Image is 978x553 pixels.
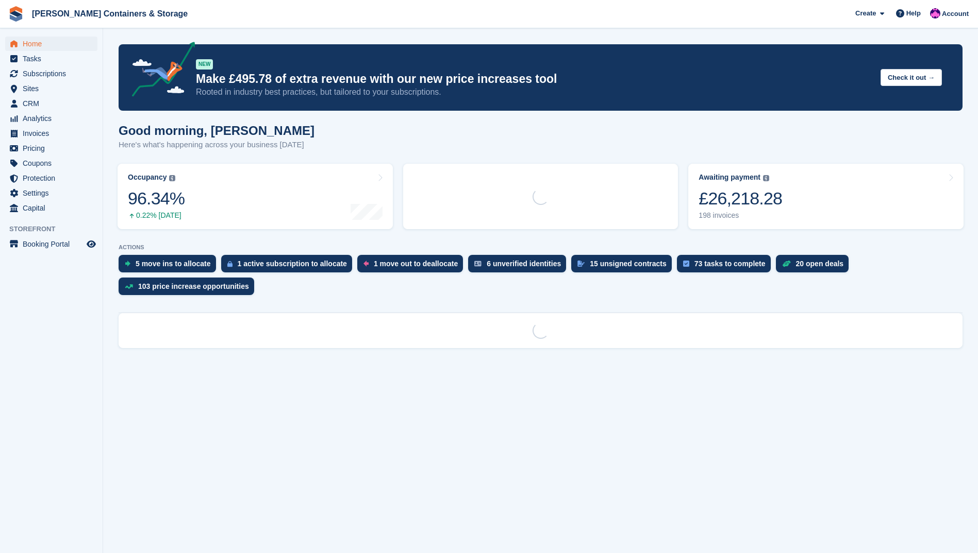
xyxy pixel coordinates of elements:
[782,260,791,267] img: deal-1b604bf984904fb50ccaf53a9ad4b4a5d6e5aea283cecdc64d6e3604feb123c2.svg
[119,124,314,137] h1: Good morning, [PERSON_NAME]
[138,282,249,290] div: 103 price increase opportunities
[196,59,213,70] div: NEW
[699,211,782,220] div: 198 invoices
[776,255,854,278] a: 20 open deals
[9,224,103,234] span: Storefront
[125,284,133,289] img: price_increase_opportunities-93ffe204e8149a01c8c9dc8f82e8f89637d9d84a8eef4429ea346261dce0b2c0.svg
[942,9,969,19] span: Account
[128,188,185,209] div: 96.34%
[23,37,85,51] span: Home
[23,111,85,126] span: Analytics
[571,255,677,278] a: 15 unsigned contracts
[123,42,195,100] img: price-adjustments-announcement-icon-8257ccfd72463d97f412b2fc003d46551f7dbcb40ab6d574587a9cd5c0d94...
[699,188,782,209] div: £26,218.28
[23,141,85,155] span: Pricing
[85,238,97,250] a: Preview store
[881,69,942,86] button: Check it out →
[23,81,85,96] span: Sites
[196,72,872,87] p: Make £495.78 of extra revenue with our new price increases tool
[577,261,585,267] img: contract_signature_icon-13c848040528278c33f63329250d36e43548de30e8caae1d1a13099fd9432cc5.svg
[694,260,766,268] div: 73 tasks to complete
[8,6,24,22] img: stora-icon-8386f47178a22dfd0bd8f6a31ec36ba5ce8667c1dd55bd0f319d3a0aa187defe.svg
[487,260,561,268] div: 6 unverified identities
[128,173,167,182] div: Occupancy
[23,237,85,251] span: Booking Portal
[5,51,97,66] a: menu
[930,8,940,19] img: Nathan Edwards
[363,261,369,267] img: move_outs_to_deallocate_icon-f764333ba52eb49d3ac5e1228854f67142a1ed5810a6f6cc68b1a99e826820c5.svg
[227,261,233,267] img: active_subscription_to_allocate_icon-d502201f5373d7db506a760aba3b589e785aa758c864c3986d89f69b8ff3...
[5,156,97,170] a: menu
[796,260,844,268] div: 20 open deals
[23,126,85,141] span: Invoices
[125,261,130,267] img: move_ins_to_allocate_icon-fdf77a2bb77ea45bf5b3d319d69a93e2d87916cf1d5bf7949dd705db3b84f3ca.svg
[5,237,97,251] a: menu
[374,260,458,268] div: 1 move out to deallocate
[683,261,689,267] img: task-75834270c22a3079a89374b754ae025e5fb1db73e45f91037f5363f120a921f8.svg
[196,87,872,98] p: Rooted in industry best practices, but tailored to your subscriptions.
[906,8,921,19] span: Help
[5,81,97,96] a: menu
[5,96,97,111] a: menu
[221,255,357,278] a: 1 active subscription to allocate
[468,255,571,278] a: 6 unverified identities
[699,173,760,182] div: Awaiting payment
[688,164,964,229] a: Awaiting payment £26,218.28 198 invoices
[5,201,97,215] a: menu
[763,175,769,181] img: icon-info-grey-7440780725fd019a000dd9b08b2336e03edf1995a4989e88bcd33f0948082b44.svg
[5,111,97,126] a: menu
[136,260,211,268] div: 5 move ins to allocate
[119,139,314,151] p: Here's what's happening across your business [DATE]
[5,186,97,200] a: menu
[169,175,175,181] img: icon-info-grey-7440780725fd019a000dd9b08b2336e03edf1995a4989e88bcd33f0948082b44.svg
[119,244,963,251] p: ACTIONS
[119,255,221,278] a: 5 move ins to allocate
[238,260,347,268] div: 1 active subscription to allocate
[5,37,97,51] a: menu
[23,66,85,81] span: Subscriptions
[474,261,482,267] img: verify_identity-adf6edd0f0f0b5bbfe63781bf79b02c33cf7c696d77639b501bdc392416b5a36.svg
[5,126,97,141] a: menu
[23,201,85,215] span: Capital
[23,186,85,200] span: Settings
[590,260,667,268] div: 15 unsigned contracts
[23,171,85,185] span: Protection
[677,255,776,278] a: 73 tasks to complete
[28,5,192,22] a: [PERSON_NAME] Containers & Storage
[5,171,97,185] a: menu
[118,164,393,229] a: Occupancy 96.34% 0.22% [DATE]
[5,141,97,155] a: menu
[855,8,876,19] span: Create
[23,96,85,111] span: CRM
[23,51,85,66] span: Tasks
[128,211,185,220] div: 0.22% [DATE]
[357,255,468,278] a: 1 move out to deallocate
[119,278,259,300] a: 103 price increase opportunities
[23,156,85,170] span: Coupons
[5,66,97,81] a: menu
